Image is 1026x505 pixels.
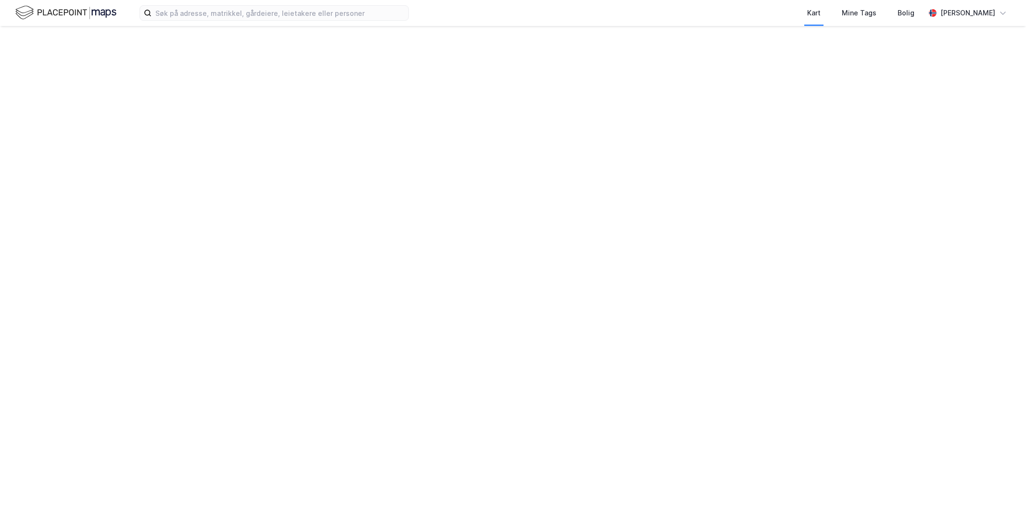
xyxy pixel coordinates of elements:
[940,7,995,19] div: [PERSON_NAME]
[842,7,876,19] div: Mine Tags
[15,4,116,21] img: logo.f888ab2527a4732fd821a326f86c7f29.svg
[807,7,821,19] div: Kart
[898,7,914,19] div: Bolig
[978,459,1026,505] iframe: Chat Widget
[152,6,408,20] input: Søk på adresse, matrikkel, gårdeiere, leietakere eller personer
